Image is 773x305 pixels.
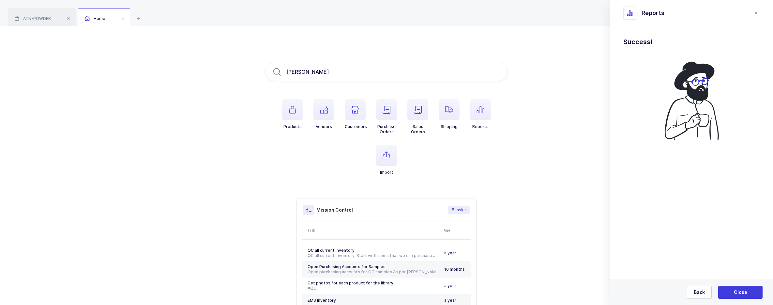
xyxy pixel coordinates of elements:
[718,286,763,299] button: Close
[308,286,439,291] div: #QC
[407,99,428,135] button: SalesOrders
[85,16,105,21] span: Home
[265,63,508,81] input: Search
[623,37,760,47] h1: Success!
[694,289,705,296] span: Back
[444,228,469,233] div: Age
[308,264,386,269] span: Open Purchasing Accounts for Samples
[444,267,465,272] span: 10 months
[313,99,334,129] button: Vendors
[655,57,728,144] img: coffee.svg
[307,228,440,233] div: Task
[308,248,355,253] span: QC all current inventory
[282,99,303,129] button: Products
[444,283,456,288] span: a year
[452,207,466,213] span: 5 tasks
[316,207,353,213] h3: Mission Control
[308,253,439,258] div: QC all current inventory. Start with items that we can purchase a sample from Schein. #[GEOGRAPHI...
[687,286,712,299] button: Back
[642,9,664,17] span: Reports
[308,298,336,303] span: EMS Inventory
[734,289,747,296] span: Close
[345,99,367,129] button: Customers
[376,145,397,175] button: Import
[376,99,397,135] button: PurchaseOrders
[308,281,393,285] span: Get photos for each product for the library
[752,9,760,17] button: close drawer
[470,99,491,129] button: Reports
[444,250,456,255] span: a year
[308,269,439,275] div: Open purchasing accounts for QC samples As per [PERSON_NAME], we had an account with [PERSON_NAME...
[439,99,460,129] button: Shipping
[444,298,456,303] span: a year
[14,16,51,21] span: ATN-POWDER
